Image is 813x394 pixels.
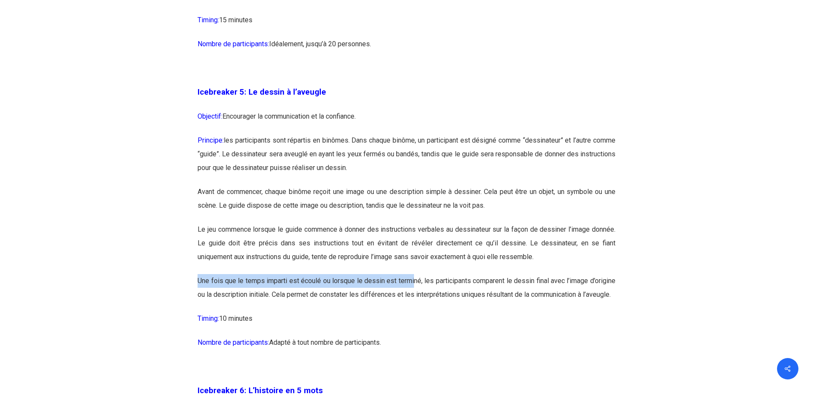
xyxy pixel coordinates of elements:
[198,40,269,48] span: Nombre de participants:
[198,37,615,61] p: Idéalement, jusqu’à 20 personnes.
[198,185,615,223] p: Avant de commencer, chaque binôme reçoit une image ou une description simple à dessiner. Cela peu...
[198,134,615,185] p: les participants sont répartis en binômes. Dans chaque binôme, un participant est désigné comme “...
[198,223,615,274] p: Le jeu commence lorsque le guide commence à donner des instructions verbales au dessinateur sur l...
[198,16,219,24] span: Timing:
[198,136,224,144] span: Principe:
[198,112,222,120] span: Objectif:
[198,336,615,360] p: Adapté à tout nombre de participants.
[198,312,615,336] p: 10 minutes
[198,13,615,37] p: 15 minutes
[198,274,615,312] p: Une fois que le temps imparti est écoulé ou lorsque le dessin est terminé, les participants compa...
[198,110,615,134] p: Encourager la communication et la confiance.
[198,314,219,322] span: Timing:
[198,87,326,97] span: Icebreaker 5: Le dessin à l’aveugle
[198,338,269,346] span: Nombre de participants:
